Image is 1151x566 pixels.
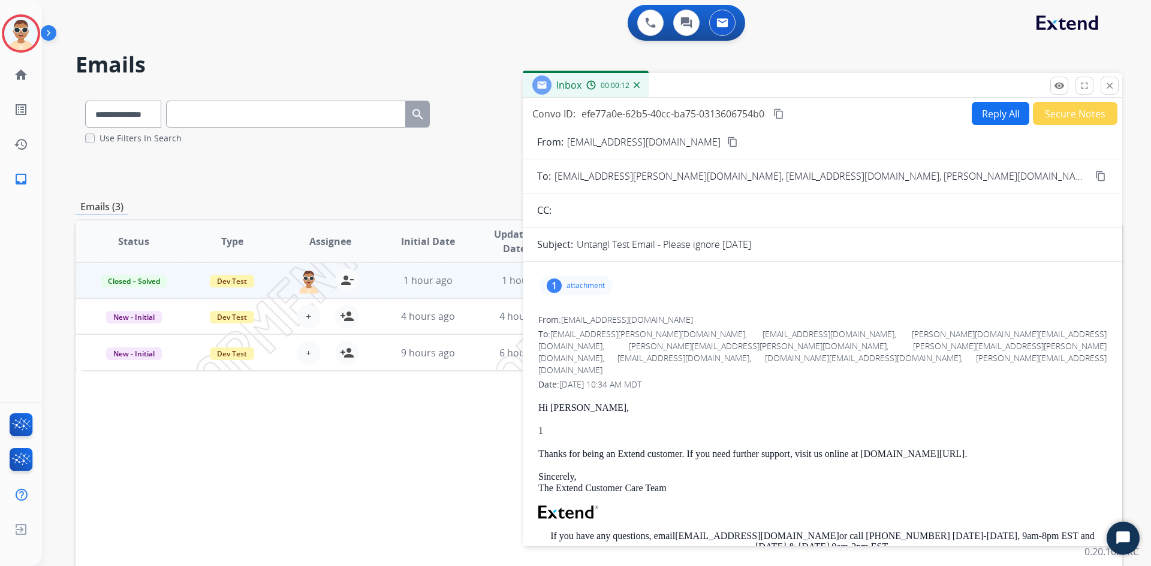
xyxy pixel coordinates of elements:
span: Assignee [309,234,351,249]
span: [EMAIL_ADDRESS][DOMAIN_NAME] [561,314,693,325]
img: Extend Logo [538,506,598,519]
span: Type [221,234,243,249]
span: 4 hours ago [499,310,553,323]
mat-icon: remove_red_eye [1054,80,1065,91]
button: Start Chat [1107,522,1140,555]
span: 00:00:12 [601,81,629,90]
span: + [306,309,311,323]
span: Dev Test [210,311,254,323]
p: Sincerely, The Extend Customer Care Team [538,471,1107,494]
p: 0.20.1027RC [1084,544,1139,559]
label: Use Filters In Search [100,132,182,144]
p: Emails (3) [76,199,128,214]
span: Updated Date [487,227,542,256]
p: CC: [537,203,552,217]
span: 6 hours ago [499,346,553,359]
button: + [297,341,321,365]
img: agent-avatar [297,268,321,293]
mat-icon: person_remove [340,273,354,287]
p: [EMAIL_ADDRESS][DOMAIN_NAME] [567,135,721,149]
mat-icon: home [14,68,28,82]
span: [DATE] 10:34 AM MDT [559,379,641,390]
mat-icon: history [14,137,28,152]
mat-icon: content_copy [773,108,784,119]
span: Dev Test [210,347,254,360]
p: Thanks for being an Extend customer. If you need further support, visit us online at [DOMAIN_NAME... [538,449,1107,459]
p: To: [537,169,551,183]
span: 1 hour ago [403,274,453,287]
p: attachment [567,281,605,290]
p: Convo ID: [532,107,575,121]
mat-icon: list_alt [14,102,28,117]
span: Status [118,234,149,249]
span: 4 hours ago [401,310,455,323]
span: Dev Test [210,275,254,287]
mat-icon: person_add [340,309,354,323]
h2: Emails [76,53,1122,77]
span: + [306,346,311,360]
mat-icon: fullscreen [1079,80,1090,91]
span: Initial Date [401,234,455,249]
span: Inbox [556,78,581,92]
a: [EMAIL_ADDRESS][DOMAIN_NAME] [675,531,839,541]
svg: Open Chat [1115,530,1132,547]
span: New - Initial [106,347,162,360]
span: New - Initial [106,311,162,323]
p: Hi [PERSON_NAME], [538,402,1107,413]
p: From: [537,135,564,149]
mat-icon: person_add [340,346,354,360]
p: If you have any questions, email or call [PHONE_NUMBER] [DATE]-[DATE], 9am-8pm EST and [DATE] & [... [538,531,1107,553]
div: From: [538,314,1107,326]
mat-icon: content_copy [1095,171,1106,181]
p: Subject: [537,237,573,252]
img: avatar [4,17,38,50]
mat-icon: content_copy [727,137,738,147]
div: 1 [547,279,562,293]
p: Untangl Test Email - Please ignore [DATE] [577,237,751,252]
span: Closed – Solved [101,275,167,287]
mat-icon: close [1104,80,1115,91]
span: 9 hours ago [401,346,455,359]
span: efe77a0e-62b5-40cc-ba75-0313606754b0 [581,107,764,120]
span: [EMAIL_ADDRESS][PERSON_NAME][DOMAIN_NAME], [EMAIL_ADDRESS][DOMAIN_NAME], [PERSON_NAME][DOMAIN_NAM... [555,169,1089,183]
span: [EMAIL_ADDRESS][PERSON_NAME][DOMAIN_NAME], [EMAIL_ADDRESS][DOMAIN_NAME], [PERSON_NAME][DOMAIN_NAM... [538,328,1107,376]
button: Reply All [972,102,1029,125]
div: To: [538,328,1107,376]
button: + [297,304,321,328]
mat-icon: inbox [14,172,28,186]
span: 1 hour ago [502,274,551,287]
button: Secure Notes [1033,102,1117,125]
mat-icon: search [411,107,425,122]
div: Date: [538,379,1107,391]
p: 1 [538,425,1107,436]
